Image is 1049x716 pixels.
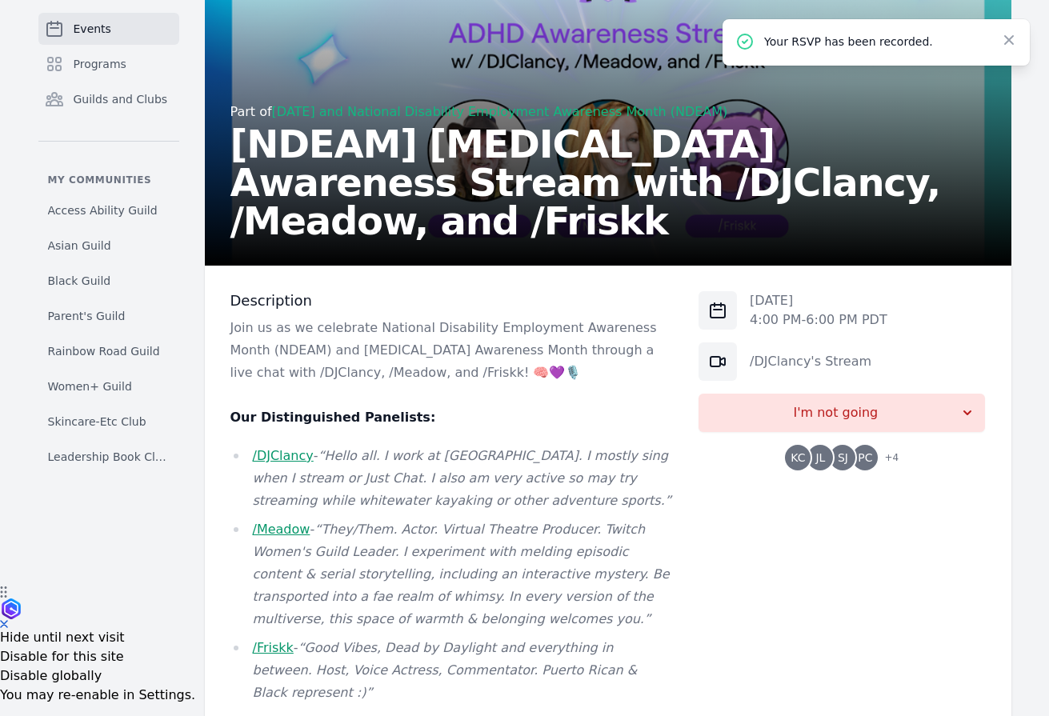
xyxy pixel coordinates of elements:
[764,34,988,50] p: Your RSVP has been recorded.
[48,308,126,324] span: Parent's Guild
[230,637,674,704] li: -
[875,448,899,470] span: + 4
[74,56,126,72] span: Programs
[74,91,168,107] span: Guilds and Clubs
[838,452,848,463] span: SJ
[38,302,179,330] a: Parent's Guild
[38,13,179,45] a: Events
[38,266,179,295] a: Black Guild
[699,394,985,432] button: I'm not going
[253,448,672,508] em: “Hello all. I work at [GEOGRAPHIC_DATA]. I mostly sing when I stream or Just Chat. I also am very...
[230,102,986,122] div: Part of
[230,445,674,512] li: -
[48,343,160,359] span: Rainbow Road Guild
[38,174,179,186] p: My communities
[230,518,674,630] li: -
[230,291,674,310] h3: Description
[48,449,170,465] span: Leadership Book Club
[750,354,871,369] a: /DJClancy's Stream
[230,410,436,425] strong: Our Distinguished Panelists:
[38,442,179,471] a: Leadership Book Club
[38,83,179,115] a: Guilds and Clubs
[38,196,179,225] a: Access Ability Guild
[253,522,670,626] em: “They/Them. Actor. Virtual Theatre Producer. Twitch Women's Guild Leader. I experiment with meldi...
[38,48,179,80] a: Programs
[253,640,294,655] a: /Friskk
[38,407,179,436] a: Skincare-Etc Club
[38,337,179,366] a: Rainbow Road Guild
[711,403,959,422] span: I'm not going
[48,238,111,254] span: Asian Guild
[48,378,132,394] span: Women+ Guild
[74,21,111,37] span: Events
[38,231,179,260] a: Asian Guild
[38,13,179,471] nav: Sidebar
[38,372,179,401] a: Women+ Guild
[750,291,887,310] p: [DATE]
[815,452,825,463] span: JL
[253,640,638,700] em: “Good Vibes, Dead by Daylight and everything in between. Host, Voice Actress, Commentator. Puerto...
[48,414,146,430] span: Skincare-Etc Club
[48,273,111,289] span: Black Guild
[750,310,887,330] p: 4:00 PM - 6:00 PM PDT
[230,317,674,384] p: Join us as we celebrate National Disability Employment Awareness Month (NDEAM) and [MEDICAL_DATA]...
[48,202,158,218] span: Access Ability Guild
[272,104,728,119] a: [DATE] and National Disability Employment Awareness Month (NDEAM)
[858,452,872,463] span: PC
[791,452,805,463] span: KC
[253,448,314,463] a: /DJClancy
[230,125,986,240] h2: [NDEAM] [MEDICAL_DATA] Awareness Stream with /DJClancy, /Meadow, and /Friskk
[253,522,310,537] a: /Meadow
